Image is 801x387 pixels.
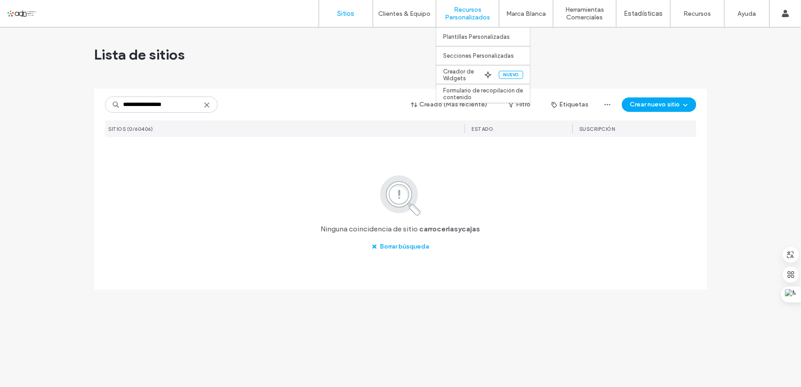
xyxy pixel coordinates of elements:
[443,33,510,40] label: Plantillas Personalizadas
[443,68,482,82] label: Creador de Widgets
[403,97,496,112] button: Creado (Más reciente)
[94,46,185,64] span: Lista de sitios
[622,97,696,112] button: Crear nuevo sitio
[507,10,546,18] label: Marca Blanca
[443,52,514,59] label: Secciones Personalizadas
[364,240,437,254] button: Borrar búsqueda
[443,87,530,101] label: Formulario de recopilación de contenido
[368,174,433,217] img: search.svg
[554,6,616,21] label: Herramientas Comerciales
[544,97,597,112] button: Etiquetas
[321,224,418,234] span: Ninguna coincidencia de sitio
[499,71,523,79] div: Nuevo
[684,10,711,18] label: Recursos
[19,6,44,14] span: Ayuda
[443,46,530,65] a: Secciones Personalizadas
[580,126,616,132] span: Suscripción
[499,97,540,112] button: Filtro
[436,6,499,21] label: Recursos Personalizados
[443,65,499,84] a: Creador de Widgets
[443,84,530,103] a: Formulario de recopilación de contenido
[420,224,481,234] span: carroceriasycajas
[443,28,530,46] a: Plantillas Personalizadas
[379,10,431,18] label: Clientes & Equipo
[738,10,756,18] label: Ayuda
[338,9,355,18] label: Sitios
[472,126,494,132] span: ESTADO
[109,126,153,132] span: SITIOS (0/60406)
[624,9,663,18] label: Estadísticas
